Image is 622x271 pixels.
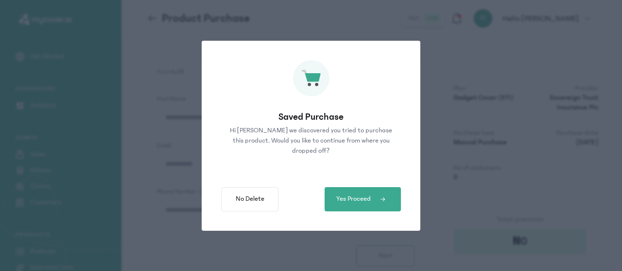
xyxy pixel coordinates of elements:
p: Saved Purchase [221,110,401,124]
span: No Delete [236,194,264,204]
span: Yes Proceed [336,194,371,204]
button: No Delete [221,187,278,211]
button: Yes Proceed [325,187,401,211]
p: Hi [PERSON_NAME] we discovered you tried to purchase this product. Would you like to continue fro... [229,126,393,156]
